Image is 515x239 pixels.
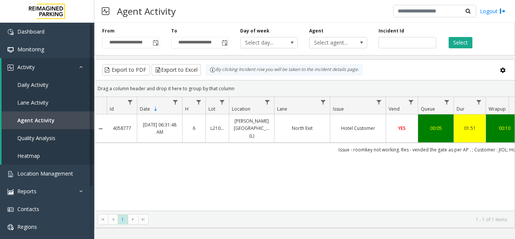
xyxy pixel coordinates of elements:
[17,99,48,106] span: Lane Activity
[442,97,452,107] a: Queue Filter Menu
[8,65,14,71] img: 'icon'
[309,28,323,34] label: Agent
[210,67,216,73] img: infoIcon.svg
[2,58,94,76] a: Activity
[2,76,94,94] a: Daily Activity
[8,29,14,35] img: 'icon'
[17,134,55,142] span: Quality Analysis
[241,37,286,48] span: Select day...
[474,97,484,107] a: Dur Filter Menu
[279,125,325,132] a: North Exit
[220,37,228,48] span: Toggle popup
[210,125,224,132] a: L21078900
[140,106,150,112] span: Date
[458,125,481,132] a: 01:51
[102,2,109,20] img: pageIcon
[17,46,44,53] span: Monitoring
[457,106,464,112] span: Dur
[8,189,14,195] img: 'icon'
[277,106,287,112] span: Lane
[449,37,472,48] button: Select
[489,106,506,112] span: Wrapup
[111,125,132,132] a: 4058777
[118,214,128,225] span: Page 1
[17,117,55,124] span: Agent Activity
[234,117,270,139] a: [PERSON_NAME][GEOGRAPHIC_DATA] (L)
[391,125,413,132] a: YES
[374,97,384,107] a: Issue Filter Menu
[95,82,515,95] div: Drag a column header and drop it here to group by that column
[2,94,94,111] a: Lane Activity
[17,223,37,230] span: Regions
[110,106,114,112] span: Id
[8,47,14,53] img: 'icon'
[333,106,344,112] span: Issue
[153,216,507,223] kendo-pager-info: 1 - 1 of 1 items
[8,171,14,177] img: 'icon'
[142,121,178,136] a: [DATE] 06:31:48 AM
[194,97,204,107] a: H Filter Menu
[187,125,201,132] a: 6
[152,64,201,76] button: Export to Excel
[232,106,250,112] span: Location
[398,125,406,131] span: YES
[95,97,515,211] div: Data table
[335,125,381,132] a: Hotel Customer
[217,97,227,107] a: Lot Filter Menu
[208,106,215,112] span: Lot
[17,170,73,177] span: Location Management
[17,63,35,71] span: Activity
[480,7,506,15] a: Logout
[2,147,94,165] a: Heatmap
[262,97,273,107] a: Location Filter Menu
[185,106,189,112] span: H
[240,28,270,34] label: Day of week
[95,126,107,132] a: Collapse Details
[17,152,40,159] span: Heatmap
[102,28,115,34] label: From
[310,37,355,48] span: Select agent...
[389,106,400,112] span: Vend
[2,111,94,129] a: Agent Activity
[421,106,435,112] span: Queue
[17,188,37,195] span: Reports
[406,97,416,107] a: Vend Filter Menu
[102,64,150,76] button: Export to PDF
[151,37,159,48] span: Toggle popup
[206,64,363,76] div: By clicking Incident row you will be taken to the incident details page.
[2,129,94,147] a: Quality Analysis
[17,205,39,213] span: Contacts
[379,28,404,34] label: Incident Id
[318,97,328,107] a: Lane Filter Menu
[170,97,181,107] a: Date Filter Menu
[125,97,135,107] a: Id Filter Menu
[171,28,177,34] label: To
[113,2,179,20] h3: Agent Activity
[423,125,449,132] a: 00:05
[17,81,48,88] span: Daily Activity
[8,224,14,230] img: 'icon'
[500,7,506,15] img: logout
[17,28,44,35] span: Dashboard
[153,106,159,112] span: Sortable
[8,207,14,213] img: 'icon'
